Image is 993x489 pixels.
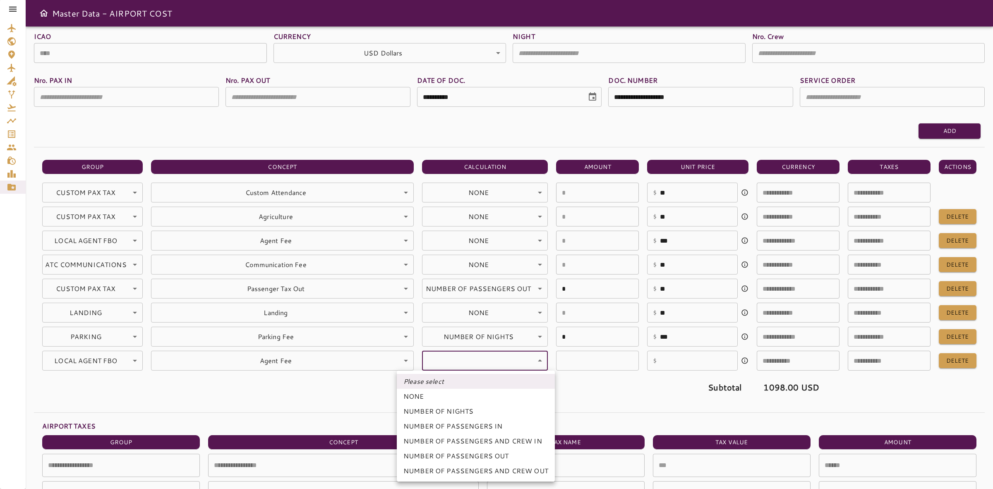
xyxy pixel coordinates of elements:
li: NUMBER OF NIGHTS [397,404,555,419]
li: NUMBER OF PASSENGERS OUT [397,448,555,463]
li: NUMBER OF PASSENGERS AND CREW IN [397,434,555,448]
li: NUMBER OF PASSENGERS IN [397,419,555,434]
li: NUMBER OF PASSENGERS AND CREW OUT [397,463,555,478]
em: Please select [403,376,444,386]
li: NONE [397,389,555,404]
